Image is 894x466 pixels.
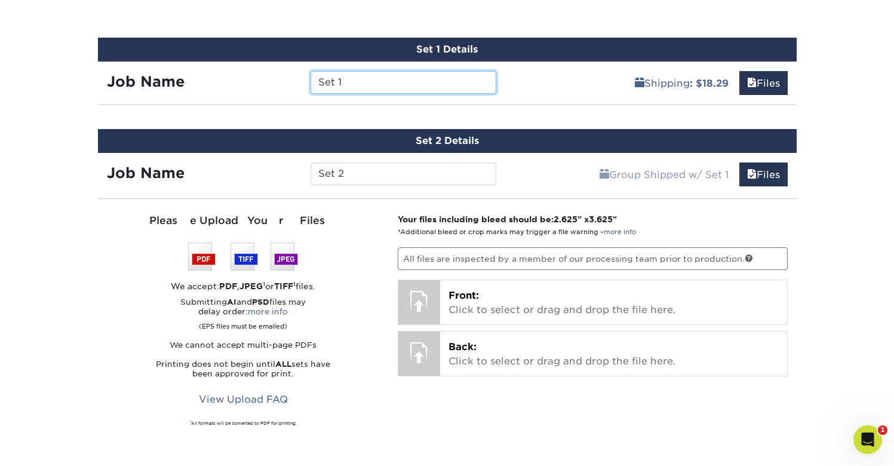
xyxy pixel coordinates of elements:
[107,421,380,427] div: All formats will be converted to PDF for printing.
[199,317,287,331] small: (EPS files must be emailed)
[627,71,736,95] a: Shipping: $18.29
[448,340,779,369] p: Click to select or drag and drop the file here.
[107,341,380,350] p: We cannot accept multi-page PDFs
[263,280,265,287] sup: 1
[98,38,797,62] div: Set 1 Details
[248,307,288,316] a: more info
[190,420,191,424] sup: 1
[239,281,263,291] strong: JPEG
[188,243,298,271] img: We accept: PSD, TIFF, or JPEG (JPG)
[398,214,617,224] strong: Your files including bleed should be: " x "
[739,163,788,186] a: Files
[690,78,729,89] b: : $18.29
[604,228,636,236] a: more info
[293,280,296,287] sup: 1
[398,228,636,236] small: *Additional bleed or crop marks may trigger a file warning –
[311,163,496,185] input: Enter a job name
[448,341,477,352] span: Back:
[191,388,296,411] a: View Upload FAQ
[878,425,887,435] span: 1
[227,298,236,306] strong: AI
[635,78,644,89] span: shipping
[219,281,237,291] strong: PDF
[98,129,797,153] div: Set 2 Details
[592,163,736,186] a: Group Shipped w/ Set 1
[275,360,291,369] strong: ALL
[448,290,479,301] span: Front:
[747,78,757,89] span: files
[311,71,496,94] input: Enter a job name
[107,360,380,379] p: Printing does not begin until sets have been approved for print.
[554,214,577,224] span: 2.625
[252,298,269,306] strong: PSD
[107,298,380,331] p: Submitting and files may delay order:
[274,281,293,291] strong: TIFF
[107,280,380,292] div: We accept: , or files.
[600,169,609,180] span: shipping
[589,214,613,224] span: 3.625
[107,73,185,90] strong: Job Name
[107,213,380,229] div: Please Upload Your Files
[747,169,757,180] span: files
[107,164,185,182] strong: Job Name
[398,247,788,270] p: All files are inspected by a member of our processing team prior to production.
[739,71,788,95] a: Files
[448,289,779,317] p: Click to select or drag and drop the file here.
[853,425,882,454] iframe: Intercom live chat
